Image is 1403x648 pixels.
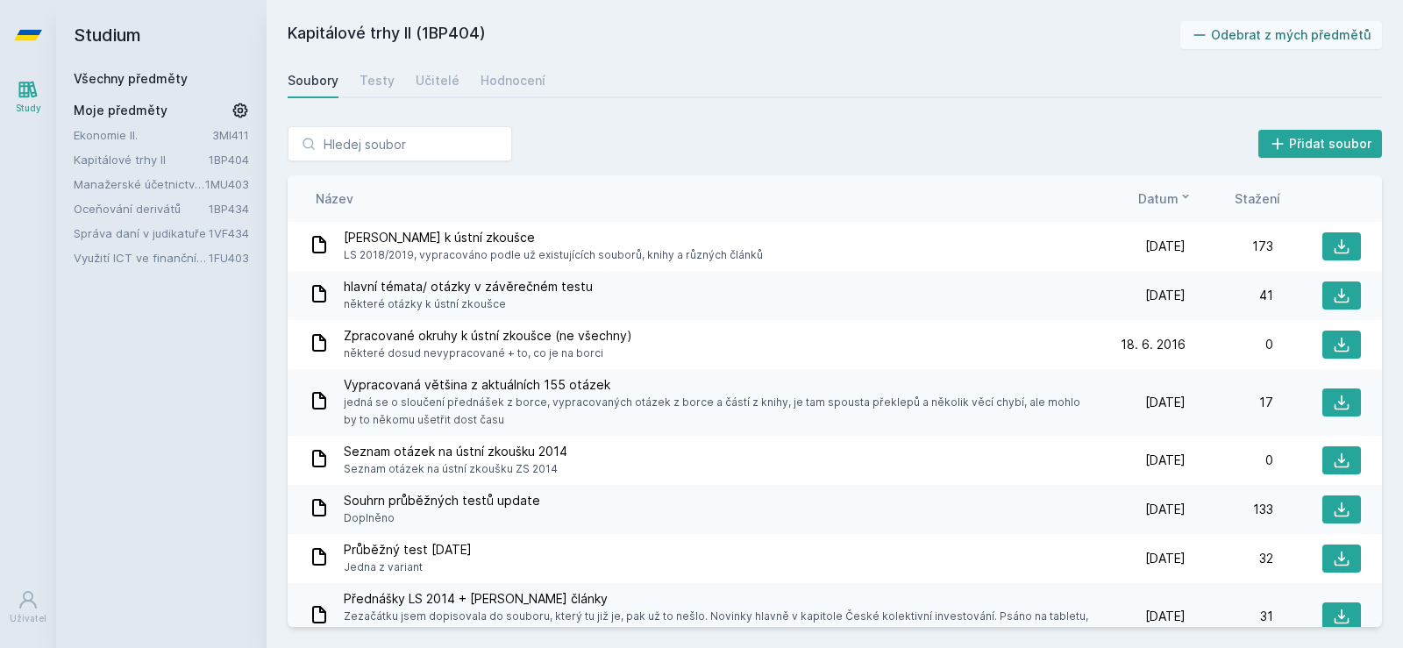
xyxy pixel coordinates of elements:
span: [DATE] [1145,608,1186,625]
div: 32 [1186,550,1273,567]
button: Stažení [1235,189,1280,208]
div: 31 [1186,608,1273,625]
span: Seznam otázek na ústní zkoušku ZS 2014 [344,460,567,478]
span: Seznam otázek na ústní zkoušku 2014 [344,443,567,460]
a: Kapitálové trhy II [74,151,209,168]
a: Využití ICT ve finančním účetnictví [74,249,209,267]
a: Oceňování derivátů [74,200,209,217]
div: 133 [1186,501,1273,518]
span: Zezačátku jsem dopisovala do souboru, který tu již je, pak už to nešlo. Novinky hlavně v kapitole... [344,608,1091,643]
a: Manažerské účetnictví II. [74,175,205,193]
a: Správa daní v judikatuře [74,224,209,242]
span: jedná se o sloučení přednášek z borce, vypracovaných otázek z borce a částí z knihy, je tam spous... [344,394,1091,429]
span: Souhrn průběžných testů update [344,492,540,509]
div: 41 [1186,287,1273,304]
span: [PERSON_NAME] k ústní zkoušce [344,229,763,246]
a: Soubory [288,63,338,98]
a: 3MI411 [212,128,249,142]
span: [DATE] [1145,394,1186,411]
a: 1VF434 [209,226,249,240]
div: 173 [1186,238,1273,255]
a: Ekonomie II. [74,126,212,144]
input: Hledej soubor [288,126,512,161]
span: Přednášky LS 2014 + [PERSON_NAME] články [344,590,1091,608]
span: některé dosud nevypracované + to, co je na borci [344,345,632,362]
span: Průběžný test [DATE] [344,541,472,559]
span: Vypracovaná většina z aktuálních 155 otázek [344,376,1091,394]
a: Uživatel [4,580,53,634]
div: 0 [1186,336,1273,353]
h2: Kapitálové trhy II (1BP404) [288,21,1180,49]
a: 1MU403 [205,177,249,191]
a: Testy [360,63,395,98]
span: některé otázky k ústní zkoušce [344,296,593,313]
a: Hodnocení [481,63,545,98]
span: Datum [1138,189,1179,208]
div: 0 [1186,452,1273,469]
span: Zpracované okruhy k ústní zkoušce (ne všechny) [344,327,632,345]
span: Doplněno [344,509,540,527]
button: Přidat soubor [1258,130,1383,158]
button: Název [316,189,353,208]
span: LS 2018/2019, vypracováno podle už existujících souborů, knihy a různých článků [344,246,763,264]
span: [DATE] [1145,452,1186,469]
span: 18. 6. 2016 [1121,336,1186,353]
span: hlavní témata/ otázky v závěrečném testu [344,278,593,296]
button: Odebrat z mých předmětů [1180,21,1383,49]
a: 1BP404 [209,153,249,167]
span: [DATE] [1145,238,1186,255]
span: [DATE] [1145,287,1186,304]
span: Jedna z variant [344,559,472,576]
div: 17 [1186,394,1273,411]
a: Study [4,70,53,124]
a: 1BP434 [209,202,249,216]
button: Datum [1138,189,1193,208]
div: Uživatel [10,612,46,625]
div: Učitelé [416,72,459,89]
span: [DATE] [1145,501,1186,518]
span: Moje předměty [74,102,167,119]
a: Učitelé [416,63,459,98]
a: Všechny předměty [74,71,188,86]
span: [DATE] [1145,550,1186,567]
div: Study [16,102,41,115]
div: Testy [360,72,395,89]
div: Soubory [288,72,338,89]
div: Hodnocení [481,72,545,89]
a: 1FU403 [209,251,249,265]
